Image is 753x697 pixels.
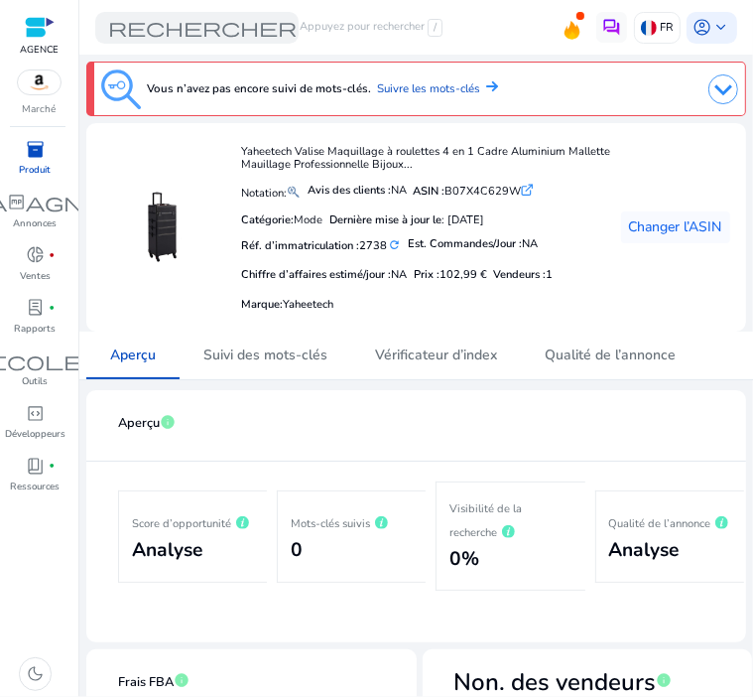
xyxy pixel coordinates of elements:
[413,184,521,199] font: B07X4C629W
[641,20,657,36] img: fr.svg
[241,297,333,312] font: :
[660,10,673,45] p: FR
[241,212,322,229] div: Mode
[387,237,401,252] mat-icon: refresh
[546,267,553,282] span: 1
[20,269,51,283] p: Ventes
[413,184,444,199] b: ASIN :
[545,348,676,362] span: Qualité de l’annonce
[49,463,55,469] span: fiber_manual_record
[26,457,45,476] span: book_4
[20,163,52,177] p: Produit
[656,672,672,688] span: info
[329,212,484,229] div: : [DATE]
[241,238,387,253] font: Réf. d’immatriculation :
[522,236,538,251] span: NA
[174,672,189,688] span: info
[378,80,481,96] font: Suivre les mots-clés
[26,404,45,423] span: code_blocks
[241,297,280,312] span: Marque
[101,70,141,109] img: keyword-tracking.svg
[23,102,57,117] p: Marché
[375,348,497,362] span: Vérificateur d’index
[110,348,156,362] span: Aperçu
[359,238,387,253] span: 2738
[147,79,371,98] h3: Vous n’avez pas encore suivi de mots-clés.
[408,237,538,250] h5: Est. Commandes/Jour :
[26,245,45,264] span: donut_small
[241,186,287,201] font: Notation:
[108,18,297,37] span: rechercher
[11,480,61,493] p: Ressources
[241,145,611,172] h4: Yaheetech Valise Maquillage à roulettes 4 en 1 Cadre Aluminium Mallette Mauillage Professionnelle...
[708,74,738,104] img: dropdown-arrow.svg
[49,252,55,258] span: fiber_manual_record
[15,322,57,336] p: Rapports
[49,305,55,311] span: fiber_manual_record
[608,539,730,562] h2: Analyse
[621,211,730,243] button: Changer l’ASIN
[26,664,45,683] span: dark_mode
[26,298,45,317] span: lab_profile
[125,190,199,264] img: 71VPSQcIIRL.jpg
[481,80,498,92] img: arrow-right.svg
[291,539,413,562] h2: 0
[693,18,712,37] span: account_circle
[132,539,254,562] h2: Analyse
[18,70,61,94] img: amazon.svg
[26,140,45,159] span: inventory_2
[5,427,65,441] p: Développeurs
[241,212,294,227] b: Catégorie:
[300,19,425,37] font: Appuyez pour rechercher
[629,216,722,237] span: Changer l’ASIN
[493,268,553,281] h5: Vendeurs :
[608,516,710,531] font: Qualité de l’annonce
[308,183,407,200] div: NA
[329,212,441,227] b: Dernière mise à jour le
[414,267,487,282] font: Prix :
[308,183,391,198] b: Avis des clients :
[160,414,176,430] span: info
[449,548,571,571] h2: 0%
[391,267,407,282] span: NA
[283,297,333,312] span: Yaheetech
[428,19,442,37] span: /
[132,516,231,531] font: Score d’opportunité
[20,43,59,57] p: AGENCE
[203,348,327,362] span: Suivi des mots-clés
[439,267,487,282] span: 102,99 €
[449,501,522,540] font: Visibilité de la recherche
[23,374,49,388] p: Outils
[14,216,58,230] p: Annonces
[291,516,370,531] font: Mots-clés suivis
[241,268,407,281] h5: Chiffre d’affaires estimé/jour :
[712,18,731,37] span: keyboard_arrow_down
[118,406,160,441] span: Aperçu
